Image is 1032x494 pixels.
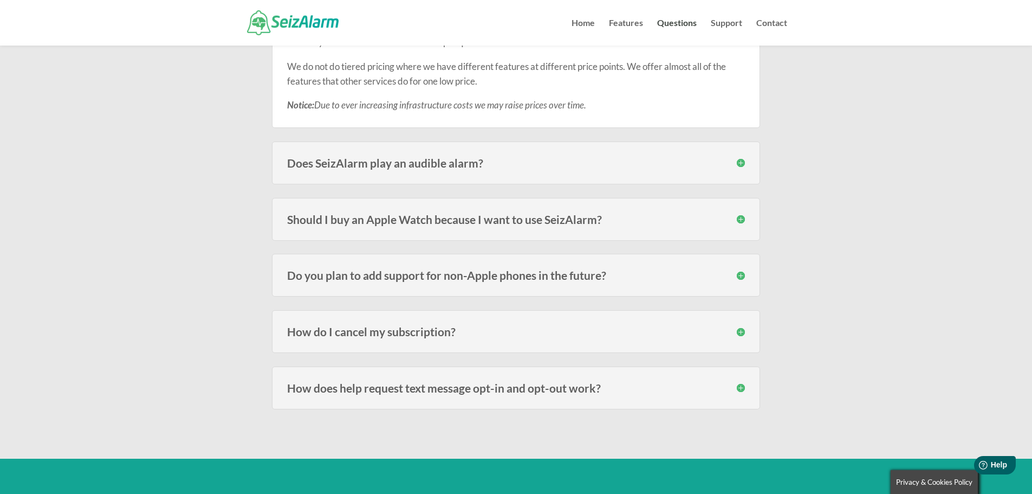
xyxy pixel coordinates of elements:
[287,214,745,225] h3: Should I buy an Apple Watch because I want to use SeizAlarm?
[287,59,745,98] p: We do not do tiered pricing where we have different features at different price points. We offer ...
[287,99,314,111] strong: Notice:
[657,19,697,46] a: Questions
[287,382,745,394] h3: How does help request text message opt-in and opt-out work?
[936,452,1020,482] iframe: Help widget launcher
[896,478,972,486] span: Privacy & Cookies Policy
[247,10,339,35] img: SeizAlarm
[287,326,745,337] h3: How do I cancel my subscription?
[287,99,586,111] em: Due to ever increasing infrastructure costs we may raise prices over time.
[287,157,745,169] h3: Does SeizAlarm play an audible alarm?
[756,19,787,46] a: Contact
[572,19,595,46] a: Home
[711,19,742,46] a: Support
[287,270,745,281] h3: Do you plan to add support for non-Apple phones in the future?
[609,19,643,46] a: Features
